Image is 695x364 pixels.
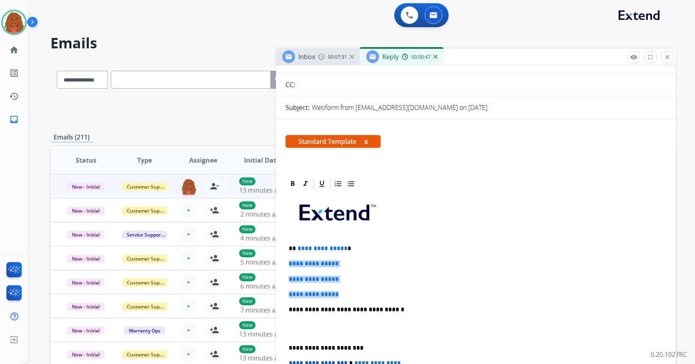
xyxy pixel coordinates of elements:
[298,52,315,61] span: Inbox
[240,234,283,243] span: 4 minutes ago
[300,178,312,190] div: Italic
[210,253,219,263] mat-icon: person_add
[122,183,174,191] span: Customer Support
[67,255,104,263] span: New - Initial
[239,354,286,362] span: 13 minutes ago
[239,249,256,257] p: New
[67,326,104,335] span: New - Initial
[181,346,197,362] button: +
[122,278,174,287] span: Customer Support
[9,115,19,124] mat-icon: inbox
[9,68,19,78] mat-icon: list_alt
[181,274,197,290] button: +
[239,201,256,209] p: New
[187,253,191,263] span: +
[3,11,25,34] img: avatar
[187,205,191,215] span: +
[286,135,381,148] span: Standard Template
[239,297,256,305] p: New
[240,258,283,267] span: 5 minutes ago
[67,350,104,359] span: New - Initial
[210,349,219,359] mat-icon: person_add
[189,155,217,165] span: Assignee
[210,325,219,335] mat-icon: person_add
[187,277,191,287] span: +
[67,302,104,311] span: New - Initial
[137,155,152,165] span: Type
[181,322,197,338] button: +
[316,178,328,190] div: Underline
[239,225,256,233] p: New
[187,229,191,239] span: +
[312,103,487,112] p: Webform from [EMAIL_ADDRESS][DOMAIN_NAME] on [DATE]
[122,350,174,359] span: Customer Support
[328,54,347,60] span: 00:07:31
[9,91,19,101] mat-icon: history
[286,103,310,112] p: Subject:
[411,54,431,60] span: 00:00:47
[210,229,219,239] mat-icon: person_add
[647,54,654,61] mat-icon: fullscreen
[210,205,219,215] mat-icon: person_add
[181,226,197,242] button: +
[9,45,19,55] mat-icon: home
[187,349,191,359] span: +
[122,255,174,263] span: Customer Support
[67,231,104,239] span: New - Initial
[630,54,637,61] mat-icon: remove_red_eye
[67,207,104,215] span: New - Initial
[181,202,197,218] button: +
[239,345,256,353] p: New
[181,298,197,314] button: +
[274,75,284,85] mat-icon: search
[364,137,368,146] button: x
[67,183,104,191] span: New - Initial
[210,301,219,311] mat-icon: person_add
[240,306,283,314] span: 7 minutes ago
[239,273,256,281] p: New
[332,178,344,190] div: Ordered List
[122,231,168,239] span: Service Support
[664,54,671,61] mat-icon: close
[286,80,295,90] p: CC:
[181,178,197,195] img: agent-avatar
[240,210,283,219] span: 2 minutes ago
[239,330,286,338] span: 13 minutes ago
[651,350,687,359] p: 0.20.1027RC
[67,278,104,287] span: New - Initial
[124,326,165,335] span: Warranty Ops
[239,186,286,195] span: 13 minutes ago
[240,282,283,290] span: 6 minutes ago
[239,177,256,185] p: New
[122,302,174,311] span: Customer Support
[210,181,219,191] mat-icon: person_remove
[181,250,197,266] button: +
[210,277,219,287] mat-icon: person_add
[187,301,191,311] span: +
[345,178,357,190] div: Bullet List
[187,325,191,335] span: +
[50,35,676,51] h2: Emails
[76,155,96,165] span: Status
[287,178,299,190] div: Bold
[50,132,93,142] p: Emails (211)
[239,321,256,329] p: New
[244,155,280,165] span: Initial Date
[122,207,174,215] span: Customer Support
[382,52,399,61] span: Reply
